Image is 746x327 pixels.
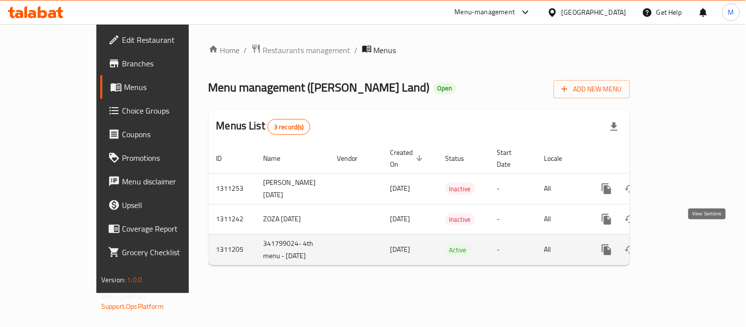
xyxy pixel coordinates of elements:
[100,122,221,146] a: Coupons
[100,146,221,170] a: Promotions
[434,84,456,92] span: Open
[100,28,221,52] a: Edit Restaurant
[101,273,125,286] span: Version:
[209,144,697,266] table: enhanced table
[122,199,213,211] span: Upsell
[619,208,642,231] button: Change Status
[122,128,213,140] span: Coupons
[216,119,310,135] h2: Menus List
[728,7,734,18] span: M
[122,152,213,164] span: Promotions
[455,6,515,18] div: Menu-management
[100,52,221,75] a: Branches
[268,119,310,135] div: Total records count
[122,105,213,117] span: Choice Groups
[537,204,587,234] td: All
[100,75,221,99] a: Menus
[434,83,456,94] div: Open
[256,173,329,204] td: [PERSON_NAME] [DATE]
[595,238,619,262] button: more
[209,44,630,57] nav: breadcrumb
[244,44,247,56] li: /
[100,240,221,264] a: Grocery Checklist
[587,144,697,174] th: Actions
[216,152,235,164] span: ID
[562,7,627,18] div: [GEOGRAPHIC_DATA]
[390,212,411,225] span: [DATE]
[122,176,213,187] span: Menu disclaimer
[489,173,537,204] td: -
[209,76,430,98] span: Menu management ( [PERSON_NAME] Land )
[209,44,240,56] a: Home
[268,122,310,132] span: 3 record(s)
[122,223,213,235] span: Coverage Report
[122,246,213,258] span: Grocery Checklist
[374,44,396,56] span: Menus
[497,147,525,170] span: Start Date
[100,193,221,217] a: Upsell
[537,234,587,265] td: All
[446,183,475,195] span: Inactive
[446,214,475,225] span: Inactive
[122,34,213,46] span: Edit Restaurant
[264,152,294,164] span: Name
[209,173,256,204] td: 1311253
[562,83,622,95] span: Add New Menu
[355,44,358,56] li: /
[101,300,164,313] a: Support.OpsPlatform
[489,234,537,265] td: -
[619,238,642,262] button: Change Status
[602,115,626,139] div: Export file
[209,204,256,234] td: 1311242
[544,152,575,164] span: Locale
[122,58,213,69] span: Branches
[100,99,221,122] a: Choice Groups
[256,204,329,234] td: ZOZA [DATE]
[619,177,642,201] button: Change Status
[263,44,351,56] span: Restaurants management
[554,80,630,98] button: Add New Menu
[390,243,411,256] span: [DATE]
[446,213,475,225] div: Inactive
[489,204,537,234] td: -
[124,81,213,93] span: Menus
[251,44,351,57] a: Restaurants management
[390,182,411,195] span: [DATE]
[100,217,221,240] a: Coverage Report
[337,152,371,164] span: Vendor
[256,234,329,265] td: 341799024- 4th menu - [DATE]
[595,177,619,201] button: more
[446,152,477,164] span: Status
[595,208,619,231] button: more
[100,170,221,193] a: Menu disclaimer
[209,234,256,265] td: 1311205
[101,290,147,303] span: Get support on:
[390,147,426,170] span: Created On
[127,273,142,286] span: 1.0.0
[446,244,471,256] span: Active
[537,173,587,204] td: All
